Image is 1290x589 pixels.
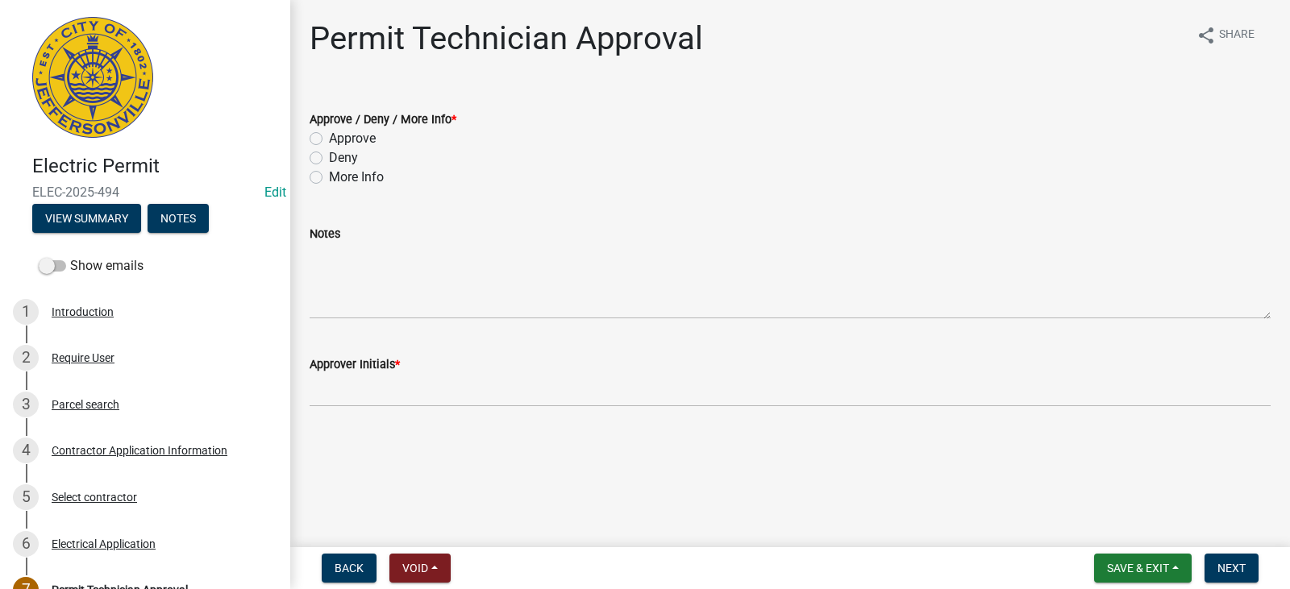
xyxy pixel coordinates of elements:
button: View Summary [32,204,141,233]
span: Back [335,562,364,574]
span: Next [1217,562,1246,574]
label: More Info [329,168,384,187]
span: Share [1219,26,1255,45]
div: 3 [13,392,39,417]
label: Approve / Deny / More Info [310,114,456,126]
button: Notes [148,204,209,233]
i: share [1196,26,1216,45]
div: 6 [13,531,39,557]
button: Back [322,554,377,583]
button: Next [1205,554,1259,583]
div: 1 [13,299,39,325]
span: Save & Exit [1107,562,1169,574]
wm-modal-confirm: Notes [148,213,209,226]
div: Parcel search [52,399,119,410]
span: Void [402,562,428,574]
button: shareShare [1184,19,1267,51]
div: Electrical Application [52,538,156,550]
wm-modal-confirm: Summary [32,213,141,226]
div: Introduction [52,306,114,317]
wm-modal-confirm: Edit Application Number [264,185,286,200]
button: Void [389,554,451,583]
div: Contractor Application Information [52,445,227,456]
h4: Electric Permit [32,155,277,178]
label: Approve [329,129,376,148]
label: Approver Initials [310,359,400,371]
h1: Permit Technician Approval [310,19,703,58]
label: Deny [329,148,358,168]
div: Select contractor [52,492,137,503]
label: Notes [310,229,340,240]
span: ELEC-2025-494 [32,185,258,200]
label: Show emails [39,256,144,276]
button: Save & Exit [1094,554,1192,583]
div: 4 [13,438,39,463]
div: 2 [13,345,39,371]
div: 5 [13,484,39,510]
a: Edit [264,185,286,200]
img: City of Jeffersonville, Indiana [32,17,153,138]
div: Require User [52,352,114,363]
